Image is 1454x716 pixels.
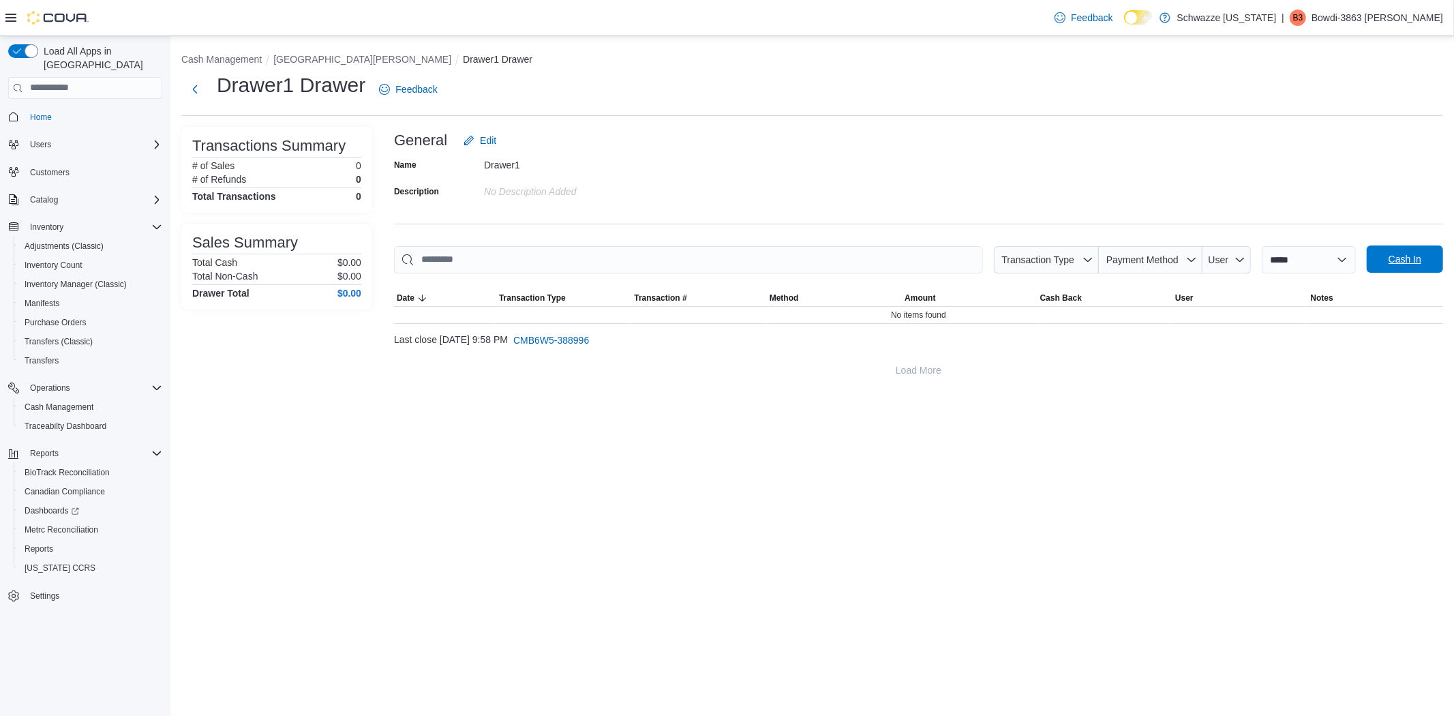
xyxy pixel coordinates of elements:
[19,333,98,350] a: Transfers (Classic)
[30,139,51,150] span: Users
[19,399,162,415] span: Cash Management
[25,192,63,208] button: Catalog
[19,238,162,254] span: Adjustments (Classic)
[192,257,237,268] h6: Total Cash
[19,353,162,369] span: Transfers
[513,333,589,347] span: CMB6W5-388996
[631,290,766,306] button: Transaction #
[30,112,52,123] span: Home
[14,398,168,417] button: Cash Management
[1175,293,1194,303] span: User
[394,246,983,273] input: This is a search bar. As you type, the results lower in the page will automatically filter.
[25,588,65,604] a: Settings
[181,54,262,65] button: Cash Management
[25,219,69,235] button: Inventory
[1124,10,1153,25] input: Dark Mode
[19,276,162,293] span: Inventory Manager (Classic)
[337,257,361,268] p: $0.00
[397,293,414,303] span: Date
[19,464,115,481] a: BioTrack Reconciliation
[19,257,88,273] a: Inventory Count
[192,271,258,282] h6: Total Non-Cash
[192,138,346,154] h3: Transactions Summary
[25,445,162,462] span: Reports
[27,11,89,25] img: Cova
[1106,254,1179,265] span: Payment Method
[30,383,70,393] span: Operations
[25,241,104,252] span: Adjustments (Classic)
[3,444,168,463] button: Reports
[19,503,85,519] a: Dashboards
[1367,245,1443,273] button: Cash In
[14,351,168,370] button: Transfers
[14,501,168,520] a: Dashboards
[3,190,168,209] button: Catalog
[394,132,447,149] h3: General
[19,333,162,350] span: Transfers (Classic)
[770,293,799,303] span: Method
[25,219,162,235] span: Inventory
[891,310,946,320] span: No items found
[19,295,65,312] a: Manifests
[394,357,1443,384] button: Load More
[19,295,162,312] span: Manifests
[1312,10,1443,26] p: Bowdi-3863 [PERSON_NAME]
[14,332,168,351] button: Transfers (Classic)
[30,448,59,459] span: Reports
[14,558,168,578] button: [US_STATE] CCRS
[30,591,59,601] span: Settings
[30,222,63,233] span: Inventory
[14,313,168,332] button: Purchase Orders
[356,174,361,185] p: 0
[181,76,209,103] button: Next
[25,421,106,432] span: Traceabilty Dashboard
[25,563,95,573] span: [US_STATE] CCRS
[3,135,168,154] button: Users
[19,314,162,331] span: Purchase Orders
[19,464,162,481] span: BioTrack Reconciliation
[14,520,168,539] button: Metrc Reconciliation
[8,102,162,642] nav: Complex example
[480,134,496,147] span: Edit
[1038,290,1172,306] button: Cash Back
[19,399,99,415] a: Cash Management
[19,483,110,500] a: Canadian Compliance
[19,314,92,331] a: Purchase Orders
[25,505,79,516] span: Dashboards
[19,418,162,434] span: Traceabilty Dashboard
[19,560,101,576] a: [US_STATE] CCRS
[463,54,532,65] button: Drawer1 Drawer
[1311,293,1333,303] span: Notes
[337,271,361,282] p: $0.00
[14,417,168,436] button: Traceabilty Dashboard
[896,363,941,377] span: Load More
[394,160,416,170] label: Name
[25,355,59,366] span: Transfers
[395,83,437,96] span: Feedback
[19,522,104,538] a: Metrc Reconciliation
[1071,11,1112,25] span: Feedback
[3,586,168,606] button: Settings
[19,541,59,557] a: Reports
[192,235,298,251] h3: Sales Summary
[394,327,1443,354] div: Last close [DATE] 9:58 PM
[1049,4,1118,31] a: Feedback
[19,503,162,519] span: Dashboards
[3,218,168,237] button: Inventory
[14,463,168,482] button: BioTrack Reconciliation
[25,445,64,462] button: Reports
[19,418,112,434] a: Traceabilty Dashboard
[25,543,53,554] span: Reports
[25,524,98,535] span: Metrc Reconciliation
[905,293,935,303] span: Amount
[337,288,361,299] h4: $0.00
[994,246,1099,273] button: Transaction Type
[25,164,75,181] a: Customers
[14,294,168,313] button: Manifests
[181,53,1443,69] nav: An example of EuiBreadcrumbs
[14,539,168,558] button: Reports
[3,378,168,398] button: Operations
[19,541,162,557] span: Reports
[1389,252,1421,266] span: Cash In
